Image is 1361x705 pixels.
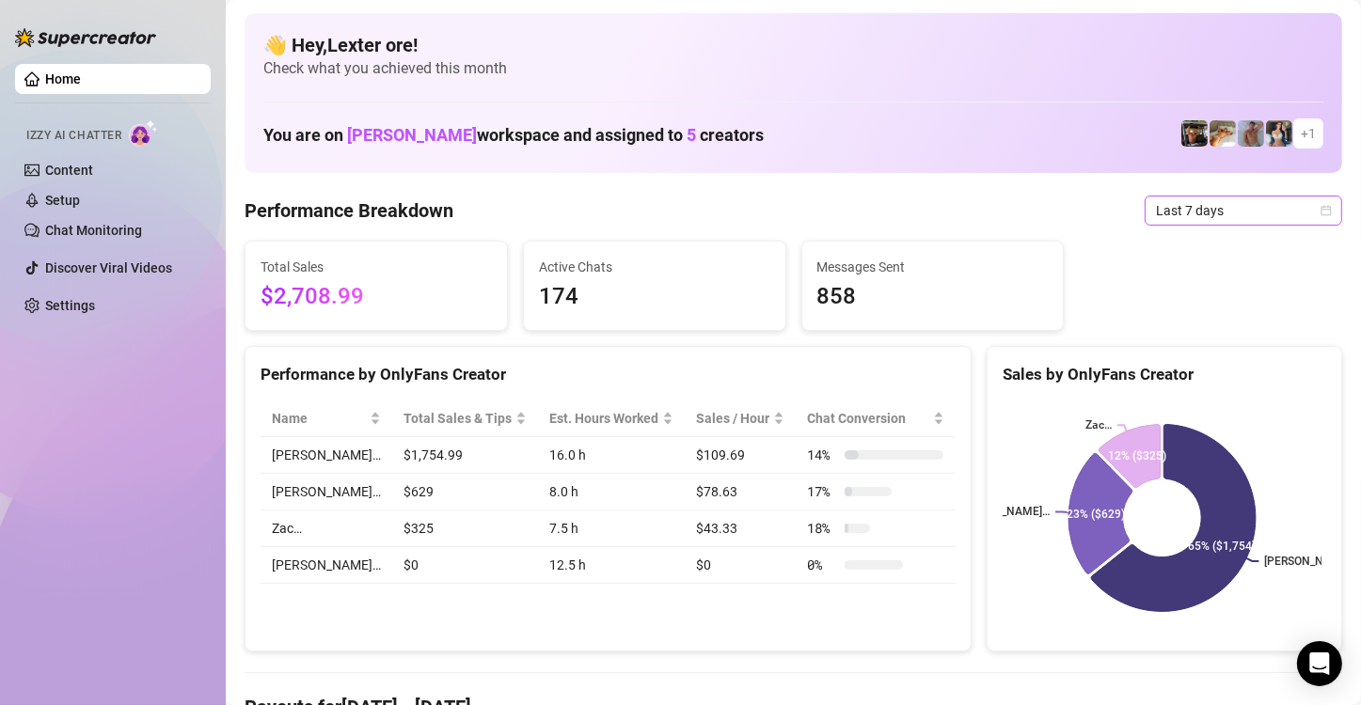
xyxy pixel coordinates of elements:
th: Chat Conversion [796,400,955,437]
span: Total Sales [261,257,492,277]
span: $2,708.99 [261,279,492,315]
th: Name [261,400,392,437]
h4: Performance Breakdown [245,197,453,224]
a: Setup [45,193,80,208]
div: Performance by OnlyFans Creator [261,362,956,387]
div: Sales by OnlyFans Creator [1003,362,1326,387]
td: $43.33 [685,510,796,547]
span: Check what you achieved this month [263,58,1323,79]
td: $0 [392,547,538,584]
span: 0 % [807,555,837,575]
td: $325 [392,510,538,547]
span: Messages Sent [817,257,1049,277]
th: Total Sales & Tips [392,400,538,437]
td: $629 [392,474,538,510]
td: $109.69 [685,437,796,474]
span: calendar [1321,205,1332,216]
td: [PERSON_NAME]… [261,547,392,584]
span: 5 [687,125,696,145]
div: Open Intercom Messenger [1297,641,1342,686]
text: [PERSON_NAME]… [1264,555,1358,568]
h4: 👋 Hey, Lexter ore ! [263,32,1323,58]
td: $78.63 [685,474,796,510]
div: Est. Hours Worked [549,408,658,429]
a: Settings [45,298,95,313]
span: 858 [817,279,1049,315]
text: [PERSON_NAME]… [956,506,1050,519]
span: [PERSON_NAME] [347,125,477,145]
span: Chat Conversion [807,408,928,429]
td: $1,754.99 [392,437,538,474]
span: + 1 [1301,123,1316,144]
td: 12.5 h [538,547,685,584]
img: Joey [1238,120,1264,147]
span: Izzy AI Chatter [26,127,121,145]
img: Katy [1266,120,1292,147]
img: logo-BBDzfeDw.svg [15,28,156,47]
span: 18 % [807,518,837,539]
span: 14 % [807,445,837,465]
td: [PERSON_NAME]… [261,474,392,510]
span: 174 [539,279,770,315]
td: 16.0 h [538,437,685,474]
a: Home [45,71,81,86]
text: Zac… [1085,419,1112,432]
img: Zac [1210,120,1236,147]
span: Total Sales & Tips [404,408,512,429]
th: Sales / Hour [685,400,796,437]
img: Nathan [1181,120,1208,147]
td: 8.0 h [538,474,685,510]
h1: You are on workspace and assigned to creators [263,125,764,146]
td: [PERSON_NAME]… [261,437,392,474]
span: Name [272,408,366,429]
td: $0 [685,547,796,584]
a: Discover Viral Videos [45,260,172,275]
img: AI Chatter [129,119,158,147]
a: Chat Monitoring [45,223,142,238]
span: Sales / Hour [696,408,769,429]
span: Active Chats [539,257,770,277]
td: 7.5 h [538,510,685,547]
td: Zac… [261,510,392,547]
span: 17 % [807,481,837,502]
span: Last 7 days [1156,196,1331,225]
a: Content [45,163,93,178]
